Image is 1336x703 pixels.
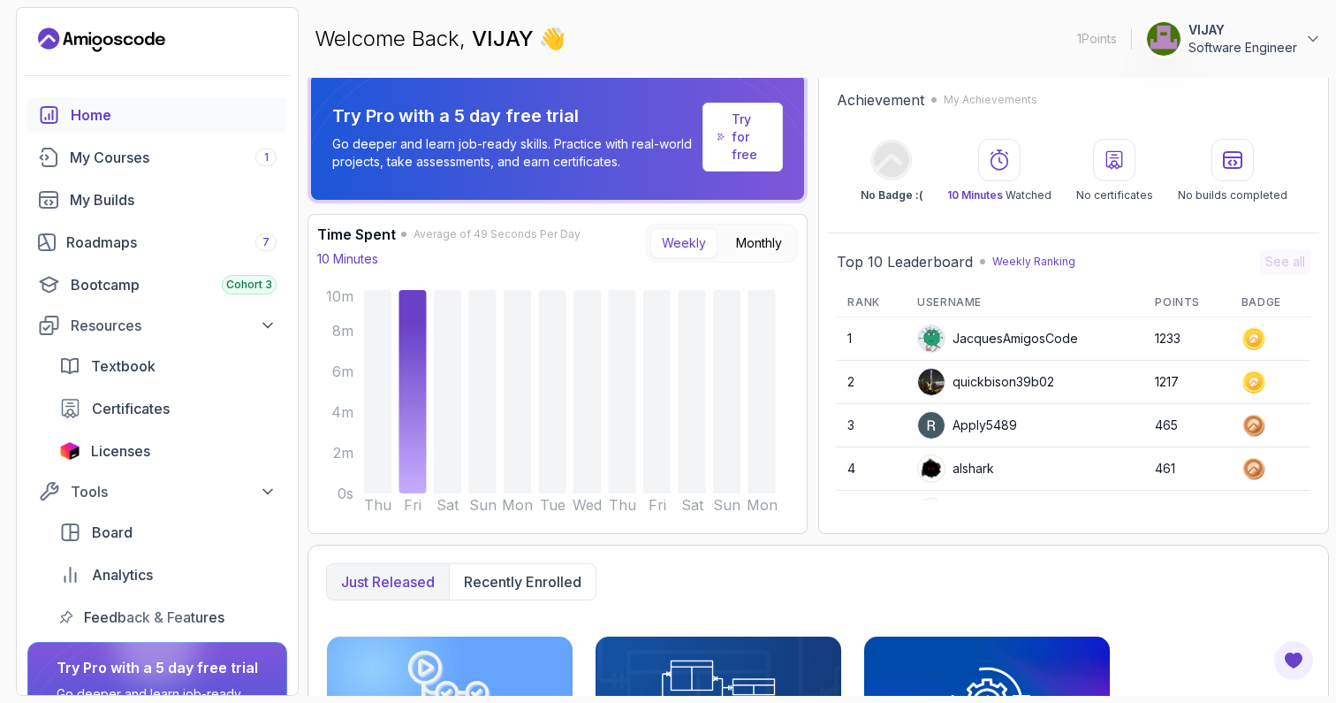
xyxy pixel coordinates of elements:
[71,104,277,126] div: Home
[333,444,353,462] tspan: 2m
[27,476,287,508] button: Tools
[947,188,1051,202] p: Watched
[713,496,740,514] tspan: Sun
[1076,188,1153,202] p: No certificates
[1144,491,1230,534] td: 443
[364,496,391,514] tspan: Thu
[917,455,994,483] div: alshark
[91,355,156,377] span: Textbook
[1077,30,1117,48] p: 1 Points
[414,227,581,241] span: Average of 49 Seconds Per Day
[1260,249,1310,274] button: See all
[837,317,907,361] td: 1
[317,250,378,268] p: 10 Minutes
[1146,21,1322,57] button: user profile imageVIJAYSoftware Engineer
[472,26,539,51] span: VIJAY
[70,189,277,210] div: My Builds
[326,287,353,305] tspan: 10m
[92,564,153,585] span: Analytics
[747,496,778,514] tspan: Mon
[315,25,566,53] p: Welcome Back,
[27,182,287,218] a: builds
[338,485,353,502] tspan: 0s
[1231,288,1310,317] th: Badge
[918,412,945,439] img: user profile image
[861,188,922,202] p: No Badge :(
[49,515,287,550] a: board
[917,498,1002,526] div: IssaKass
[837,251,973,272] h2: Top 10 Leaderboard
[907,288,1144,317] th: Username
[1144,361,1230,404] td: 1217
[1147,22,1180,56] img: user profile image
[918,369,945,395] img: user profile image
[436,496,459,514] tspan: Sat
[837,89,924,111] h2: Achievement
[49,557,287,592] a: analytics
[609,496,636,514] tspan: Thu
[917,368,1054,396] div: quickbison39b02
[837,288,907,317] th: Rank
[947,188,1003,202] span: 10 Minutes
[944,93,1037,107] p: My Achievements
[262,235,269,249] span: 7
[837,361,907,404] td: 2
[27,309,287,341] button: Resources
[918,499,945,525] img: user profile image
[341,571,435,592] p: Just released
[464,571,581,592] p: Recently enrolled
[66,232,277,253] div: Roadmaps
[1144,447,1230,491] td: 461
[573,496,602,514] tspan: Wed
[49,348,287,384] a: textbook
[1144,288,1230,317] th: Points
[27,267,287,302] a: bootcamp
[317,224,396,245] h3: Time Spent
[732,111,768,164] a: Try for free
[71,481,277,502] div: Tools
[332,322,353,340] tspan: 8m
[91,440,150,462] span: Licenses
[1144,317,1230,361] td: 1233
[449,564,596,600] button: Recently enrolled
[502,496,533,514] tspan: Mon
[1272,639,1315,682] button: Open Feedback Button
[49,600,287,635] a: feedback
[992,255,1075,269] p: Weekly Ranking
[27,225,287,260] a: roadmaps
[92,522,133,543] span: Board
[650,228,717,258] button: Weekly
[332,103,695,128] p: Try Pro with a 5 day free trial
[27,97,287,133] a: home
[404,496,421,514] tspan: Fri
[649,496,666,514] tspan: Fri
[1178,188,1287,202] p: No builds completed
[917,325,1078,353] div: JacquesAmigosCode
[837,447,907,491] td: 4
[918,325,945,352] img: default monster avatar
[540,496,566,514] tspan: Tue
[49,433,287,469] a: licenses
[59,442,80,460] img: jetbrains icon
[332,363,353,380] tspan: 6m
[84,607,224,628] span: Feedback & Features
[327,564,449,600] button: Just released
[332,135,695,171] p: Go deeper and learn job-ready skills. Practice with real-world projects, take assessments, and ea...
[27,140,287,175] a: courses
[1188,39,1297,57] p: Software Engineer
[917,411,1017,439] div: Apply5489
[331,403,353,421] tspan: 4m
[837,404,907,447] td: 3
[71,315,277,336] div: Resources
[702,103,783,172] a: Try for free
[1144,404,1230,447] td: 465
[49,391,287,426] a: certificates
[918,455,945,482] img: user profile image
[1188,21,1297,39] p: VIJAY
[264,150,269,164] span: 1
[92,398,170,419] span: Certificates
[226,278,272,292] span: Cohort 3
[469,496,497,514] tspan: Sun
[837,491,907,534] td: 5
